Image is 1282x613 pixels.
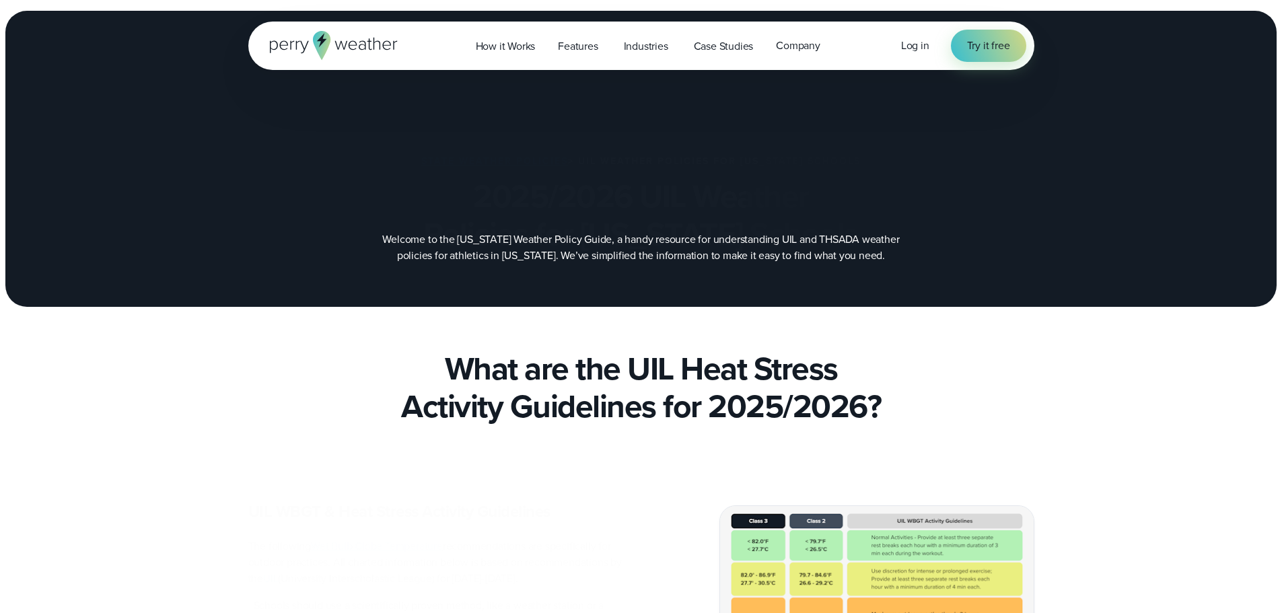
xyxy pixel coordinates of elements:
h2: What are the UIL Heat Stress Activity Guidelines for 2025/2026? [248,350,1034,425]
span: How it Works [476,38,536,55]
a: Try it free [951,30,1026,62]
span: Log in [901,38,929,53]
span: Features [558,38,598,55]
span: Case Studies [694,38,754,55]
span: Company [776,38,820,54]
span: Try it free [967,38,1010,54]
span: Industries [624,38,668,55]
a: Log in [901,38,929,54]
a: How it Works [464,32,547,60]
p: Welcome to the [US_STATE] Weather Policy Guide, a handy resource for understanding UIL and THSADA... [372,231,911,264]
a: Case Studies [682,32,765,60]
